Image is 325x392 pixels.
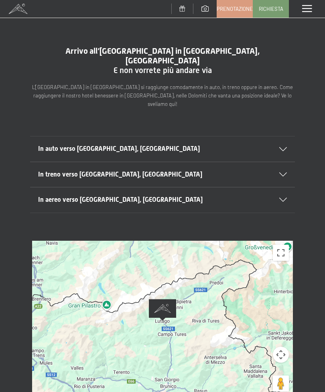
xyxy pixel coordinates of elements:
span: E non vorrete più andare via [114,65,212,75]
p: L’[GEOGRAPHIC_DATA] in [GEOGRAPHIC_DATA] si raggiunge comodamente in auto, in treno oppure in aer... [32,83,293,108]
button: Attiva/disattiva vista schermo intero [273,245,289,261]
button: Controlli di visualizzazione della mappa [273,347,289,363]
span: Arrivo all’[GEOGRAPHIC_DATA] in [GEOGRAPHIC_DATA], [GEOGRAPHIC_DATA] [65,46,260,65]
div: Alpine Luxury SPA Resort SCHWARZENSTEIN [146,296,179,324]
a: Richiesta [253,0,288,17]
span: In auto verso [GEOGRAPHIC_DATA], [GEOGRAPHIC_DATA] [38,145,200,152]
span: In treno verso [GEOGRAPHIC_DATA], [GEOGRAPHIC_DATA] [38,171,202,178]
span: Prenotazione [217,5,253,12]
a: Prenotazione [217,0,252,17]
button: Trascina Pegman sulla mappa per aprire Street View [273,376,289,392]
span: In aereo verso [GEOGRAPHIC_DATA], [GEOGRAPHIC_DATA] [38,196,203,203]
span: Richiesta [259,5,283,12]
